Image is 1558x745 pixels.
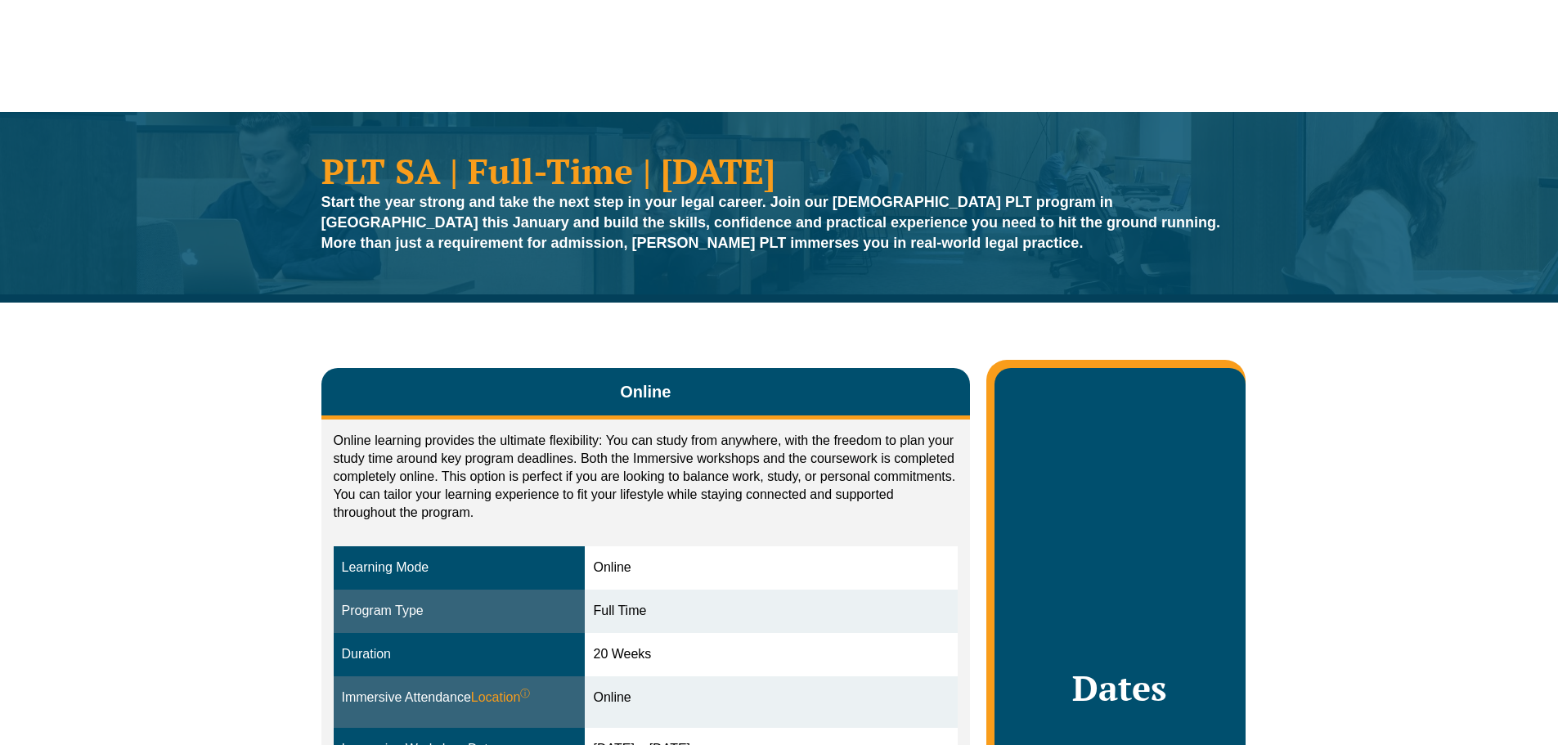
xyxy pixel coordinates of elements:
div: 20 Weeks [593,645,950,664]
div: Duration [342,645,577,664]
span: Online [620,380,671,403]
h2: Dates [1011,667,1228,708]
span: Location [471,689,531,707]
div: Immersive Attendance [342,689,577,707]
sup: ⓘ [520,688,530,699]
div: Online [593,559,950,577]
div: Full Time [593,602,950,621]
p: Online learning provides the ultimate flexibility: You can study from anywhere, with the freedom ... [334,432,959,522]
div: Program Type [342,602,577,621]
div: Learning Mode [342,559,577,577]
div: Online [593,689,950,707]
strong: Start the year strong and take the next step in your legal career. Join our [DEMOGRAPHIC_DATA] PL... [321,194,1221,251]
h1: PLT SA | Full-Time | [DATE] [321,153,1237,188]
